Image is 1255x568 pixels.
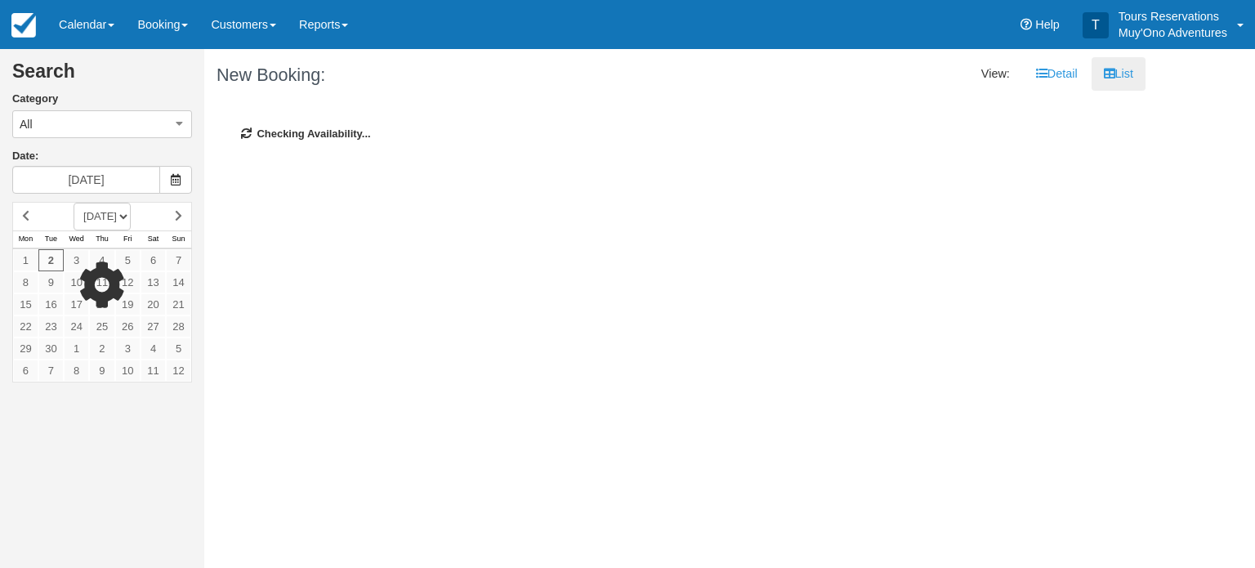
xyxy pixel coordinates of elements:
a: 2 [38,249,64,271]
div: T [1083,12,1109,38]
h1: New Booking: [217,65,663,85]
span: All [20,116,33,132]
div: Checking Availability... [217,102,1133,167]
a: Detail [1024,57,1090,91]
h2: Search [12,61,192,92]
li: View: [969,57,1022,91]
p: Muy'Ono Adventures [1119,25,1227,41]
button: All [12,110,192,138]
label: Category [12,92,192,107]
img: checkfront-main-nav-mini-logo.png [11,13,36,38]
i: Help [1021,19,1032,30]
p: Tours Reservations [1119,8,1227,25]
span: Help [1035,18,1060,31]
label: Date: [12,149,192,164]
a: List [1092,57,1146,91]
